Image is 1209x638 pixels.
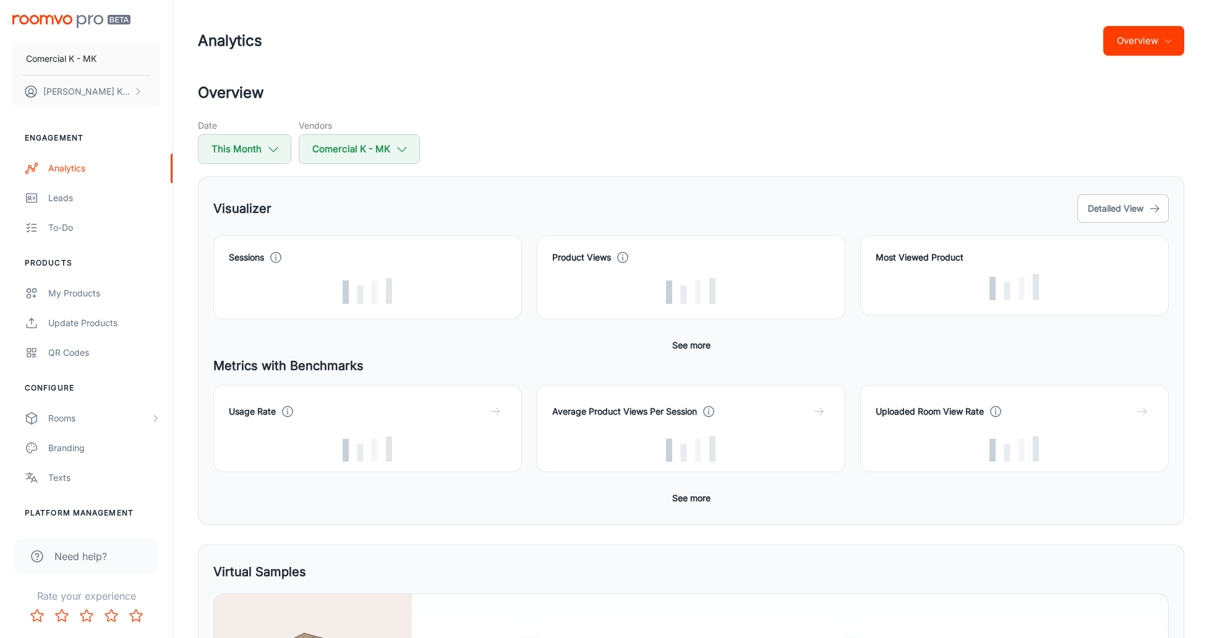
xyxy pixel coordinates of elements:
button: Rate 2 star [49,603,74,628]
button: See more [667,487,716,509]
button: Comercial K - MK [12,43,160,75]
button: See more [667,334,716,356]
h5: Virtual Samples [213,563,306,581]
button: Rate 4 star [99,603,124,628]
h4: Uploaded Room View Rate [876,405,984,418]
img: Loading [666,278,716,304]
h2: Overview [198,82,1184,104]
div: Leads [48,191,160,205]
h5: Metrics with Benchmarks [213,356,1169,375]
button: Comercial K - MK [299,134,420,164]
h5: Date [198,119,291,132]
img: Loading [666,436,716,462]
h4: Most Viewed Product [876,251,1153,264]
div: Rooms [48,412,150,425]
img: Loading [989,436,1039,462]
img: Roomvo PRO Beta [12,15,130,28]
div: My Products [48,287,160,300]
h5: Vendors [299,119,420,132]
button: [PERSON_NAME] Khamis [12,75,160,108]
h4: Usage Rate [229,405,276,418]
div: QR Codes [48,346,160,360]
span: Need help? [54,549,107,564]
button: Rate 5 star [124,603,148,628]
button: Rate 1 star [25,603,49,628]
h4: Sessions [229,251,264,264]
h4: Average Product Views Per Session [552,405,697,418]
button: This Month [198,134,291,164]
img: Loading [343,278,392,304]
p: [PERSON_NAME] Khamis [43,85,130,98]
img: Loading [343,436,392,462]
h4: Product Views [552,251,611,264]
div: To-do [48,221,160,235]
div: Texts [48,471,160,485]
h1: Analytics [198,30,262,52]
div: Branding [48,441,160,455]
p: Comercial K - MK [26,52,96,66]
h5: Visualizer [213,199,271,218]
div: Analytics [48,162,160,175]
button: Rate 3 star [74,603,99,628]
button: Overview [1103,26,1184,56]
button: Detailed View [1077,194,1169,223]
img: Loading [989,274,1039,300]
div: Update Products [48,316,160,330]
p: Rate your experience [10,588,163,603]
